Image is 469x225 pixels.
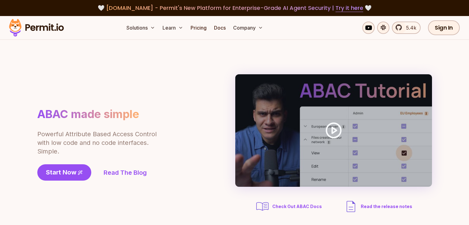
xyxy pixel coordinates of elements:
[361,203,412,210] span: Read the release notes
[344,199,358,214] img: description
[15,4,454,12] div: 🤍 🤍
[37,164,91,181] a: Start Now
[231,22,265,34] button: Company
[6,17,67,38] img: Permit logo
[428,20,460,35] a: Sign In
[104,168,147,177] a: Read The Blog
[37,130,158,156] p: Powerful Attribute Based Access Control with low code and no code interfaces. Simple.
[212,22,228,34] a: Docs
[160,22,186,34] button: Learn
[272,203,322,210] span: Check Out ABAC Docs
[392,22,421,34] a: 5.4k
[106,4,363,12] span: [DOMAIN_NAME] - Permit's New Platform for Enterprise-Grade AI Agent Security |
[46,168,76,177] span: Start Now
[188,22,209,34] a: Pricing
[402,24,416,31] span: 5.4k
[335,4,363,12] a: Try it here
[255,199,324,214] a: Check Out ABAC Docs
[344,199,412,214] a: Read the release notes
[255,199,270,214] img: abac docs
[37,107,139,121] h1: ABAC made simple
[124,22,158,34] button: Solutions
